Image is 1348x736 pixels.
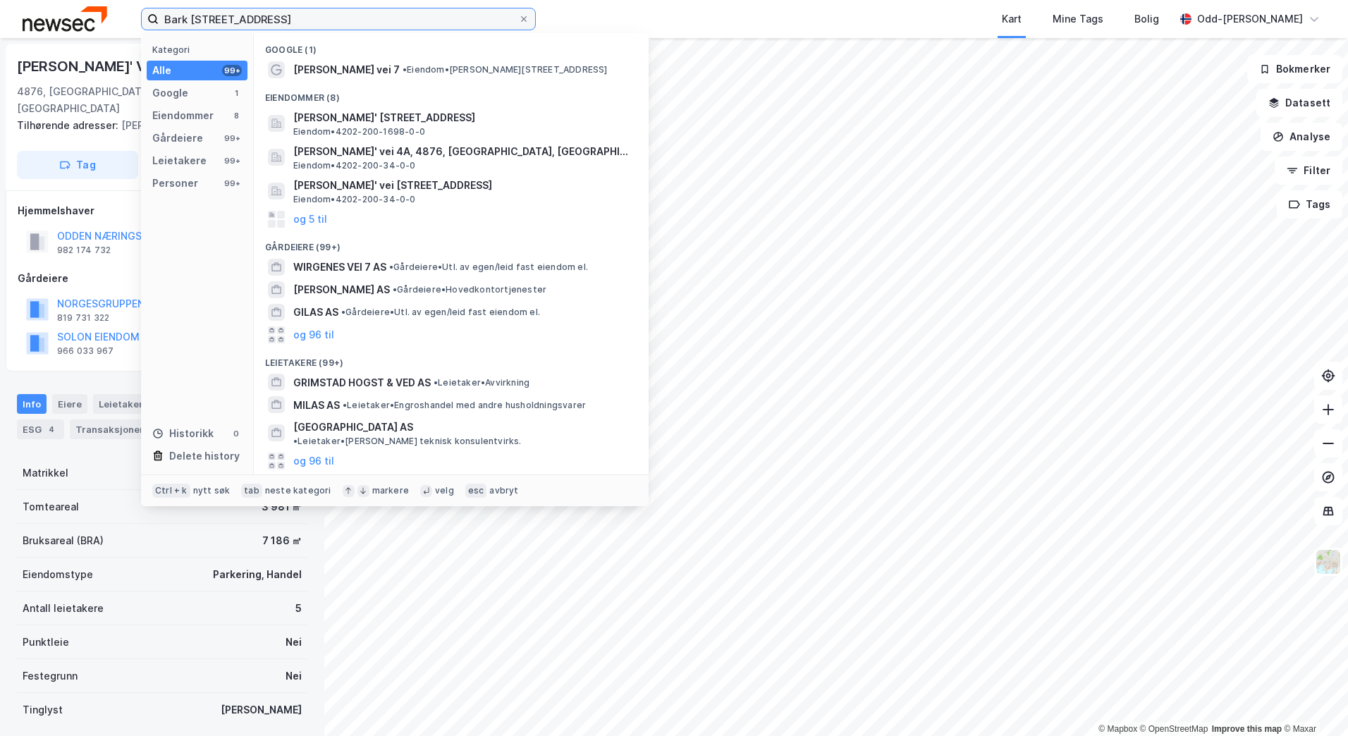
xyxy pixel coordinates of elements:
[1140,724,1208,734] a: OpenStreetMap
[341,307,345,317] span: •
[265,485,331,496] div: neste kategori
[293,259,386,276] span: WIRGENES VEI 7 AS
[152,425,214,442] div: Historikk
[1256,89,1342,117] button: Datasett
[254,81,649,106] div: Eiendommer (8)
[152,484,190,498] div: Ctrl + k
[1277,668,1348,736] iframe: Chat Widget
[293,126,425,137] span: Eiendom • 4202-200-1698-0-0
[393,284,546,295] span: Gårdeiere • Hovedkontortjenester
[23,668,78,685] div: Festegrunn
[293,61,400,78] span: [PERSON_NAME] vei 7
[295,600,302,617] div: 5
[17,394,47,414] div: Info
[222,178,242,189] div: 99+
[293,374,431,391] span: GRIMSTAD HOGST & VED AS
[17,419,64,439] div: ESG
[293,194,416,205] span: Eiendom • 4202-200-34-0-0
[293,397,340,414] span: MILAS AS
[262,532,302,549] div: 7 186 ㎡
[1212,724,1282,734] a: Improve this map
[343,400,347,410] span: •
[403,64,608,75] span: Eiendom • [PERSON_NAME][STREET_ADDRESS]
[293,211,327,228] button: og 5 til
[241,484,262,498] div: tab
[193,485,231,496] div: nytt søk
[434,377,529,388] span: Leietaker • Avvirkning
[1277,668,1348,736] div: Kontrollprogram for chat
[254,33,649,59] div: Google (1)
[1315,548,1342,575] img: Z
[152,107,214,124] div: Eiendommer
[18,270,307,287] div: Gårdeiere
[1053,11,1103,27] div: Mine Tags
[1134,11,1159,27] div: Bolig
[18,202,307,219] div: Hjemmelshaver
[221,701,302,718] div: [PERSON_NAME]
[152,85,188,102] div: Google
[52,394,87,414] div: Eiere
[435,485,454,496] div: velg
[389,262,393,272] span: •
[1197,11,1303,27] div: Odd-[PERSON_NAME]
[57,245,111,256] div: 982 174 732
[343,400,586,411] span: Leietaker • Engroshandel med andre husholdningsvarer
[293,281,390,298] span: [PERSON_NAME] AS
[293,419,413,436] span: [GEOGRAPHIC_DATA] AS
[17,119,121,131] span: Tilhørende adresser:
[403,64,407,75] span: •
[293,453,334,470] button: og 96 til
[1275,157,1342,185] button: Filter
[286,634,302,651] div: Nei
[393,284,397,295] span: •
[293,436,522,447] span: Leietaker • [PERSON_NAME] teknisk konsulentvirks.
[1002,11,1022,27] div: Kart
[152,62,171,79] div: Alle
[293,436,298,446] span: •
[286,668,302,685] div: Nei
[231,87,242,99] div: 1
[489,485,518,496] div: avbryt
[293,143,632,160] span: [PERSON_NAME]' vei 4A, 4876, [GEOGRAPHIC_DATA], [GEOGRAPHIC_DATA]
[23,600,104,617] div: Antall leietakere
[23,465,68,482] div: Matrikkel
[293,304,338,321] span: GILAS AS
[293,109,632,126] span: [PERSON_NAME]' [STREET_ADDRESS]
[23,498,79,515] div: Tomteareal
[23,532,104,549] div: Bruksareal (BRA)
[17,55,171,78] div: [PERSON_NAME]' Vei 7
[152,44,247,55] div: Kategori
[254,231,649,256] div: Gårdeiere (99+)
[1277,190,1342,219] button: Tags
[152,175,198,192] div: Personer
[222,65,242,76] div: 99+
[169,448,240,465] div: Delete history
[57,312,109,324] div: 819 731 322
[23,701,63,718] div: Tinglyst
[23,566,93,583] div: Eiendomstype
[23,634,69,651] div: Punktleie
[293,177,632,194] span: [PERSON_NAME]' vei [STREET_ADDRESS]
[213,566,302,583] div: Parkering, Handel
[262,498,302,515] div: 3 981 ㎡
[93,394,171,414] div: Leietakere
[341,307,540,318] span: Gårdeiere • Utl. av egen/leid fast eiendom el.
[1098,724,1137,734] a: Mapbox
[17,117,296,134] div: [PERSON_NAME]' Vei 9
[57,345,114,357] div: 966 033 967
[465,484,487,498] div: esc
[44,422,59,436] div: 4
[434,377,438,388] span: •
[231,110,242,121] div: 8
[293,160,416,171] span: Eiendom • 4202-200-34-0-0
[1247,55,1342,83] button: Bokmerker
[17,83,222,117] div: 4876, [GEOGRAPHIC_DATA], [GEOGRAPHIC_DATA]
[222,155,242,166] div: 99+
[254,346,649,372] div: Leietakere (99+)
[17,151,138,179] button: Tag
[254,472,649,498] div: Personer (99+)
[389,262,588,273] span: Gårdeiere • Utl. av egen/leid fast eiendom el.
[70,419,168,439] div: Transaksjoner
[152,152,207,169] div: Leietakere
[293,326,334,343] button: og 96 til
